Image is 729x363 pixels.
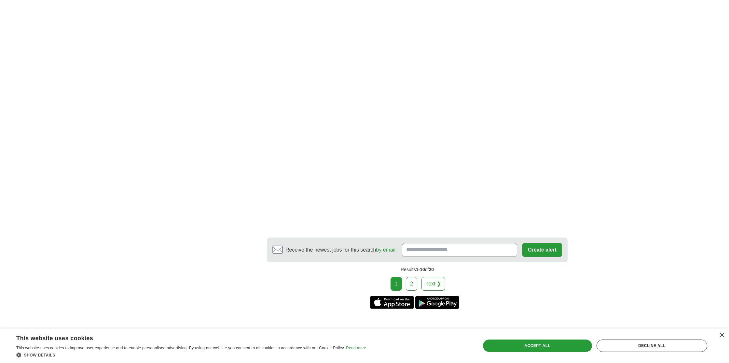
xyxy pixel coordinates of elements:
span: 1-10 [416,267,425,272]
div: Decline all [597,340,707,352]
div: Show details [16,352,366,358]
a: 2 [406,277,417,291]
div: 1 [391,277,402,291]
span: Show details [24,353,55,357]
span: ❯ [176,328,181,334]
div: This website uses cookies [16,332,350,342]
div: Close [719,333,724,338]
button: Create alert [522,243,562,257]
a: next ❯ [421,277,446,291]
div: Results of [267,262,568,277]
a: Read more, opens a new window [346,346,366,350]
span: Receive the newest jobs for this search : [285,246,397,254]
a: by email [376,247,395,253]
a: Jobs [161,328,172,334]
span: 20 [429,267,434,272]
a: Get the Android app [415,296,459,309]
a: Get the iPhone app [370,296,414,309]
div: Accept all [483,340,592,352]
strong: Staff Accountant Jobs in [GEOGRAPHIC_DATA], [GEOGRAPHIC_DATA] [185,328,362,334]
span: This website uses cookies to improve user experience and to enable personalised advertising. By u... [16,346,345,350]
